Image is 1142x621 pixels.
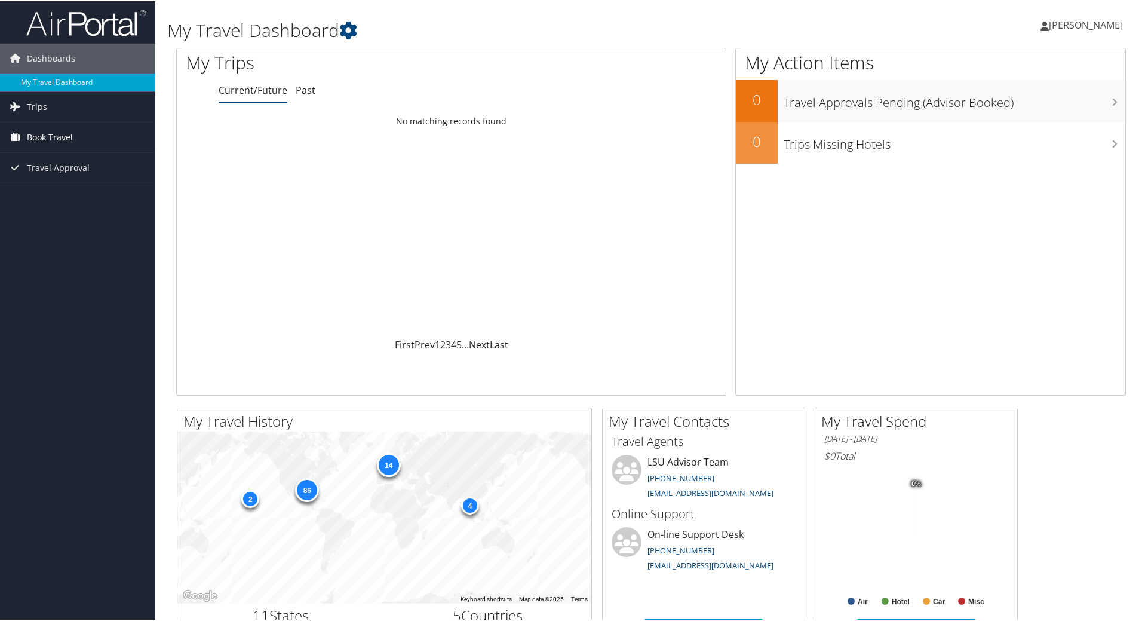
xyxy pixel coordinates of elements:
span: Travel Approval [27,152,90,182]
a: 4 [451,337,456,350]
a: Next [469,337,490,350]
h1: My Travel Dashboard [167,17,812,42]
text: Hotel [892,596,910,605]
h3: Travel Approvals Pending (Advisor Booked) [784,87,1125,110]
a: 0Trips Missing Hotels [736,121,1125,163]
h1: My Action Items [736,49,1125,74]
span: [PERSON_NAME] [1049,17,1123,30]
button: Keyboard shortcuts [461,594,512,602]
a: Last [490,337,508,350]
a: 0Travel Approvals Pending (Advisor Booked) [736,79,1125,121]
div: 4 [461,495,479,513]
span: $0 [824,448,835,461]
a: 3 [446,337,451,350]
h6: Total [824,448,1008,461]
div: 14 [376,452,400,476]
a: Prev [415,337,435,350]
a: [PERSON_NAME] [1040,6,1135,42]
h2: 0 [736,88,778,109]
span: Map data ©2025 [519,595,564,601]
li: LSU Advisor Team [606,454,802,503]
a: 5 [456,337,462,350]
span: Trips [27,91,47,121]
text: Air [858,596,868,605]
a: 2 [440,337,446,350]
a: Current/Future [219,82,287,96]
img: airportal-logo.png [26,8,146,36]
span: Dashboards [27,42,75,72]
h2: My Travel Spend [821,410,1017,430]
text: Misc [968,596,984,605]
a: Past [296,82,315,96]
h3: Travel Agents [612,432,796,449]
h6: [DATE] - [DATE] [824,432,1008,443]
h3: Trips Missing Hotels [784,129,1125,152]
text: Car [933,596,945,605]
a: 1 [435,337,440,350]
span: … [462,337,469,350]
a: [PHONE_NUMBER] [647,472,714,482]
tspan: 0% [911,479,921,487]
h2: 0 [736,130,778,151]
span: Book Travel [27,121,73,151]
a: [EMAIL_ADDRESS][DOMAIN_NAME] [647,487,773,497]
h2: My Travel Contacts [609,410,805,430]
img: Google [180,587,220,602]
div: 2 [241,489,259,507]
a: Open this area in Google Maps (opens a new window) [180,587,220,602]
h3: Online Support [612,504,796,521]
a: First [395,337,415,350]
li: On-line Support Desk [606,526,802,575]
h2: My Travel History [183,410,591,430]
td: No matching records found [177,109,726,131]
div: 86 [295,477,319,501]
a: [EMAIL_ADDRESS][DOMAIN_NAME] [647,559,773,570]
a: Terms (opens in new tab) [571,595,588,601]
h1: My Trips [186,49,488,74]
a: [PHONE_NUMBER] [647,544,714,555]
